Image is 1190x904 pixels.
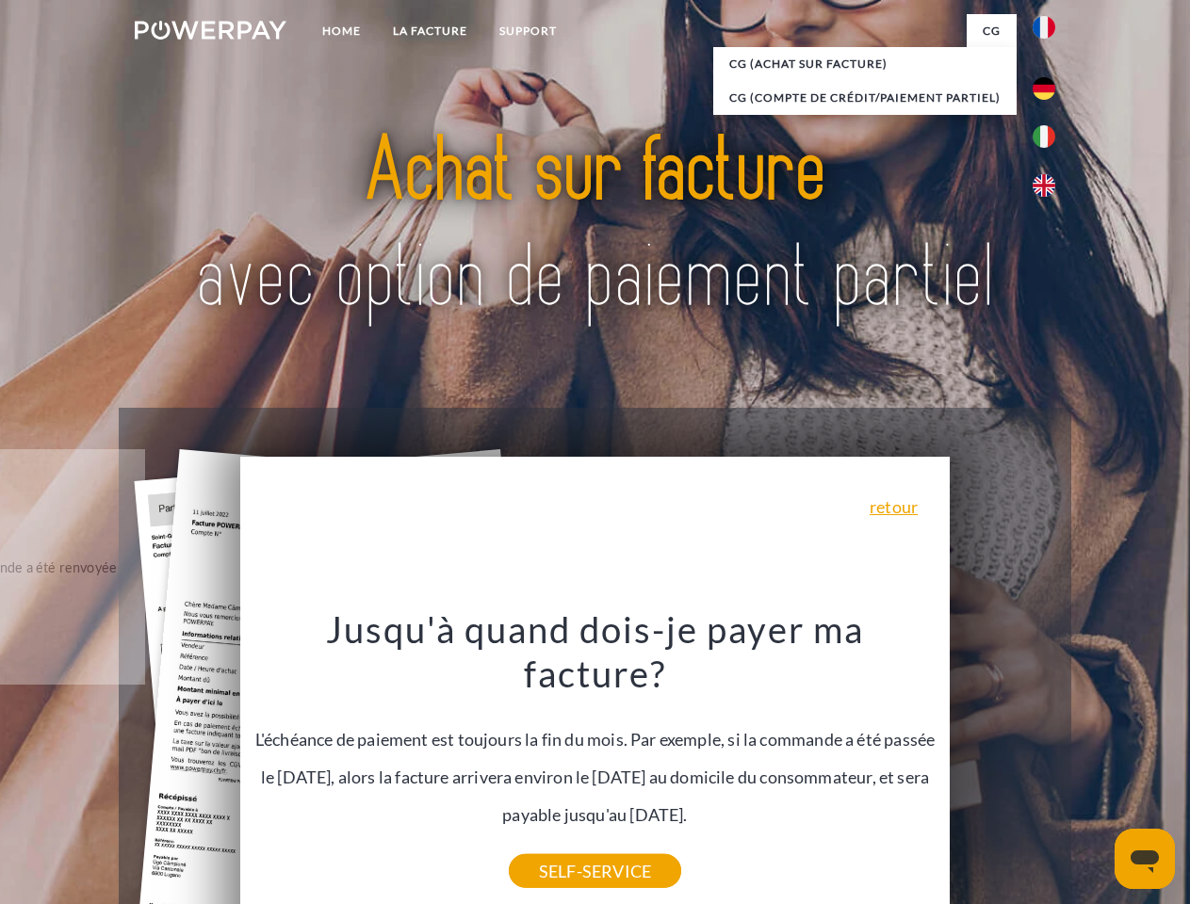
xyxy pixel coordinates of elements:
[135,21,286,40] img: logo-powerpay-white.svg
[180,90,1010,361] img: title-powerpay_fr.svg
[509,854,681,888] a: SELF-SERVICE
[1033,16,1055,39] img: fr
[1115,829,1175,889] iframe: Bouton de lancement de la fenêtre de messagerie
[870,498,918,515] a: retour
[967,14,1017,48] a: CG
[377,14,483,48] a: LA FACTURE
[713,47,1017,81] a: CG (achat sur facture)
[252,606,939,697] h3: Jusqu'à quand dois-je payer ma facture?
[252,606,939,871] div: L'échéance de paiement est toujours la fin du mois. Par exemple, si la commande a été passée le [...
[1033,77,1055,100] img: de
[1033,125,1055,148] img: it
[306,14,377,48] a: Home
[1033,174,1055,197] img: en
[713,81,1017,115] a: CG (Compte de crédit/paiement partiel)
[483,14,573,48] a: Support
